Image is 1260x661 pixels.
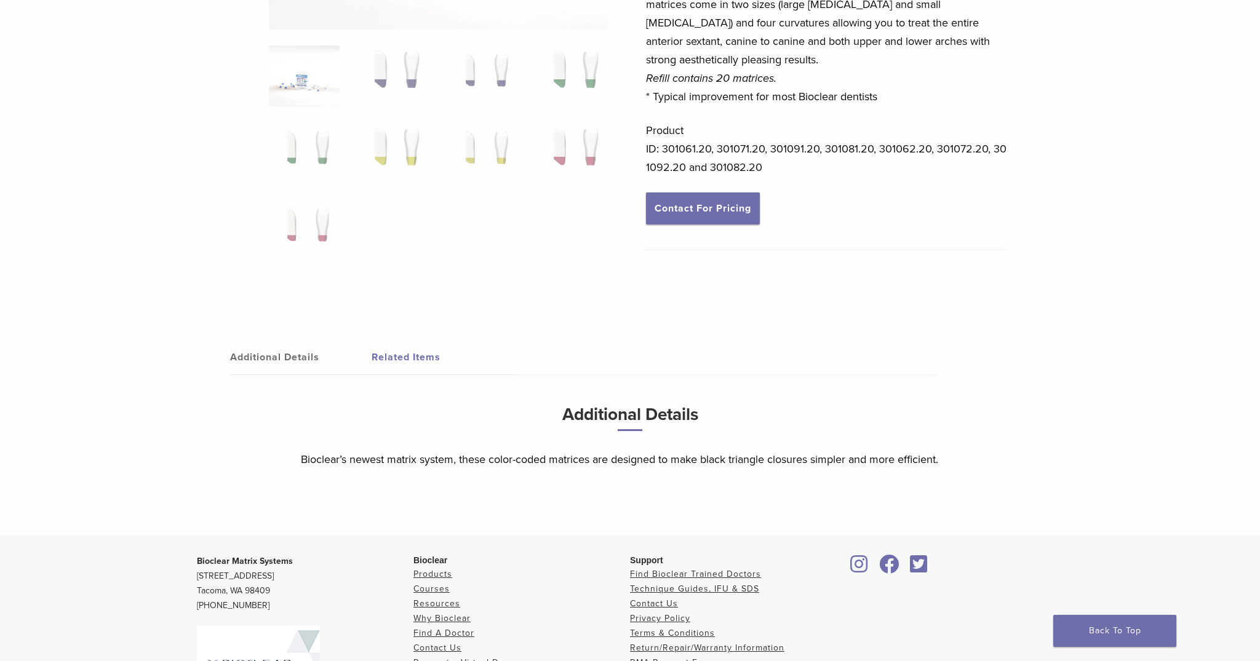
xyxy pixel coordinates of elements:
a: Back To Top [1053,615,1176,647]
a: Why Bioclear [413,613,471,623]
a: Contact Us [413,643,461,653]
a: Bioclear [875,562,903,574]
img: BT Matrix Series - Image 4 [537,46,608,107]
a: Additional Details [230,340,372,374]
a: Products [413,569,452,579]
strong: Bioclear Matrix Systems [197,556,293,566]
img: BT Matrix Series - Image 6 [358,123,429,184]
img: BT Matrix Series - Image 9 [269,200,340,262]
a: Courses [413,584,450,594]
img: BT Matrix Series - Image 2 [358,46,429,107]
img: Anterior-Black-Triangle-Series-Matrices-324x324.jpg [269,46,340,107]
a: Resources [413,598,460,609]
a: Bioclear [847,562,872,574]
img: BT Matrix Series - Image 7 [447,123,518,184]
a: Find Bioclear Trained Doctors [630,569,761,579]
a: Return/Repair/Warranty Information [630,643,784,653]
p: [STREET_ADDRESS] Tacoma, WA 98409 [PHONE_NUMBER] [197,554,413,613]
span: Support [630,555,663,565]
a: Privacy Policy [630,613,690,623]
h3: Additional Details [301,400,959,441]
img: BT Matrix Series - Image 3 [447,46,518,107]
img: BT Matrix Series - Image 8 [537,123,608,184]
a: Bioclear [906,562,931,574]
a: Technique Guides, IFU & SDS [630,584,759,594]
em: Refill contains 20 matrices. [646,71,776,85]
a: Contact Us [630,598,678,609]
p: Product ID: 301061.20, 301071.20, 301091.20, 301081.20, 301062.20, 301072.20, 301092.20 and 30108... [646,121,1008,176]
img: BT Matrix Series - Image 5 [269,123,340,184]
a: Terms & Conditions [630,628,715,638]
a: Find A Doctor [413,628,474,638]
p: Bioclear’s newest matrix system, these color-coded matrices are designed to make black triangle c... [301,450,959,469]
a: Related Items [372,340,513,374]
span: Bioclear [413,555,447,565]
a: Contact For Pricing [646,192,760,224]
